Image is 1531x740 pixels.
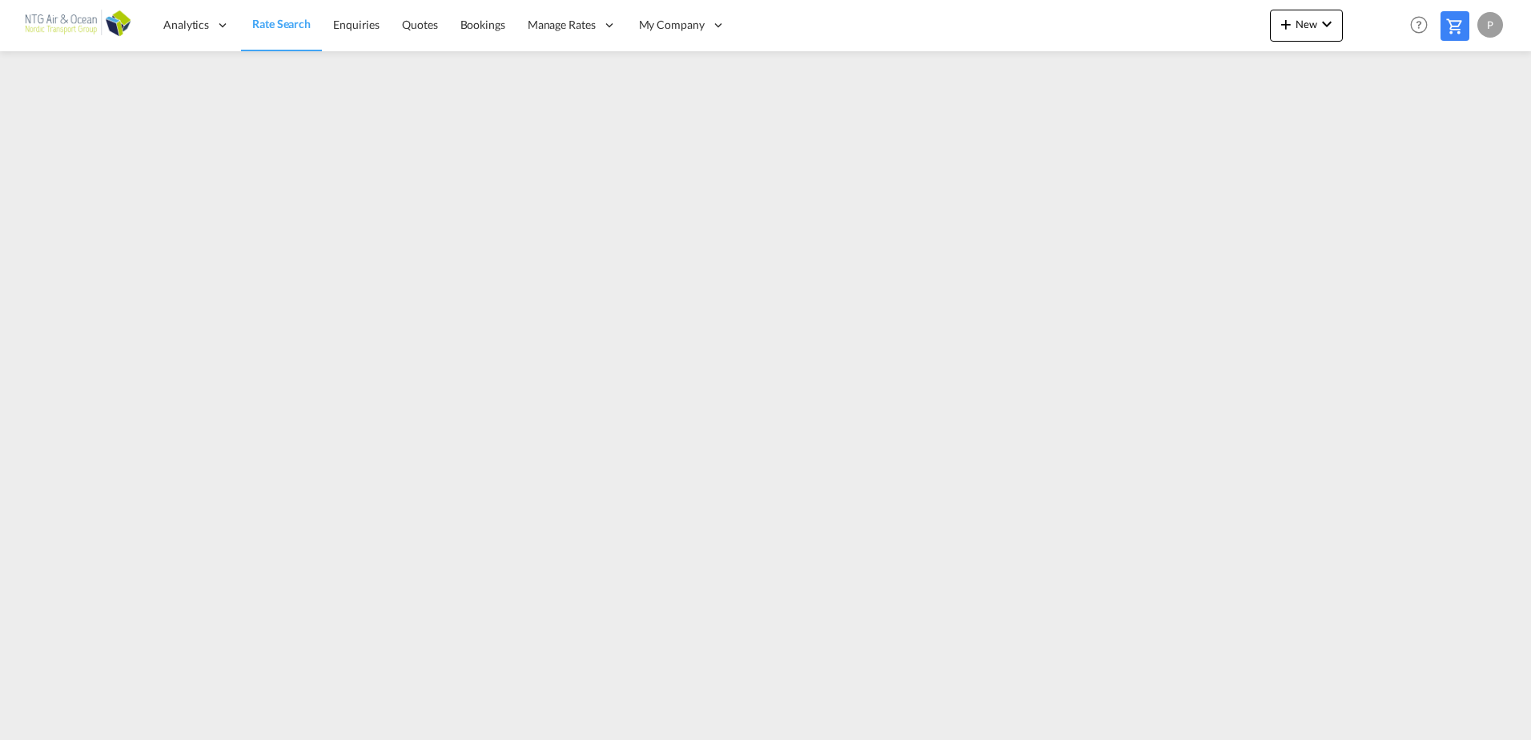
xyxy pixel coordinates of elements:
div: P [1477,12,1503,38]
span: Enquiries [333,18,380,31]
img: af31b1c0b01f11ecbc353f8e72265e29.png [24,7,132,43]
span: Help [1405,11,1433,38]
span: Rate Search [252,17,311,30]
md-icon: icon-plus 400-fg [1276,14,1296,34]
span: Manage Rates [528,17,596,33]
md-icon: icon-chevron-down [1317,14,1336,34]
span: Analytics [163,17,209,33]
span: My Company [639,17,705,33]
span: Bookings [460,18,505,31]
span: New [1276,18,1336,30]
button: icon-plus 400-fgNewicon-chevron-down [1270,10,1343,42]
div: Help [1405,11,1441,40]
span: Quotes [402,18,437,31]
